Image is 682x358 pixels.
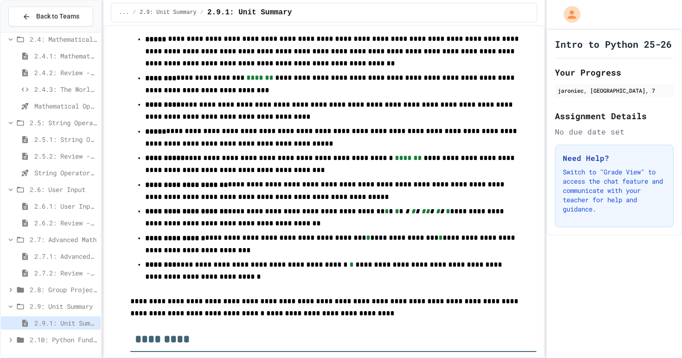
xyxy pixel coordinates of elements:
span: 2.4.1: Mathematical Operators [34,51,97,61]
span: 2.4: Mathematical Operators [30,34,97,44]
span: 2.4.2: Review - Mathematical Operators [34,68,97,77]
span: 2.5.2: Review - String Operators [34,151,97,161]
div: My Account [554,4,583,25]
span: 2.5: String Operators [30,118,97,128]
span: 2.6.1: User Input [34,201,97,211]
span: / [133,9,136,16]
div: No due date set [555,126,674,137]
span: 2.7.1: Advanced Math [34,251,97,261]
h2: Your Progress [555,66,674,79]
span: 2.10: Python Fundamentals Exam [30,335,97,345]
p: Switch to "Grade View" to access the chat feature and communicate with your teacher for help and ... [563,167,666,214]
span: 2.5.1: String Operators [34,134,97,144]
span: 2.9: Unit Summary [30,301,97,311]
span: 2.7: Advanced Math [30,235,97,244]
span: 2.9.1: Unit Summary [34,318,97,328]
button: Back to Teams [8,6,93,26]
span: 2.8: Group Project - Mad Libs [30,285,97,294]
h2: Assignment Details [555,109,674,122]
span: 2.6: User Input [30,185,97,194]
span: Back to Teams [36,12,79,21]
span: ... [119,9,129,16]
h3: Need Help? [563,153,666,164]
span: 2.6.2: Review - User Input [34,218,97,228]
span: 2.4.3: The World's Worst [PERSON_NAME] Market [34,84,97,94]
span: / [200,9,204,16]
span: Mathematical Operators - Quiz [34,101,97,111]
span: 2.9: Unit Summary [140,9,196,16]
div: jaroniec, [GEOGRAPHIC_DATA], 7 [558,86,671,95]
h1: Intro to Python 25-26 [555,38,672,51]
span: 2.7.2: Review - Advanced Math [34,268,97,278]
span: 2.9.1: Unit Summary [207,7,292,18]
span: String Operators - Quiz [34,168,97,178]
